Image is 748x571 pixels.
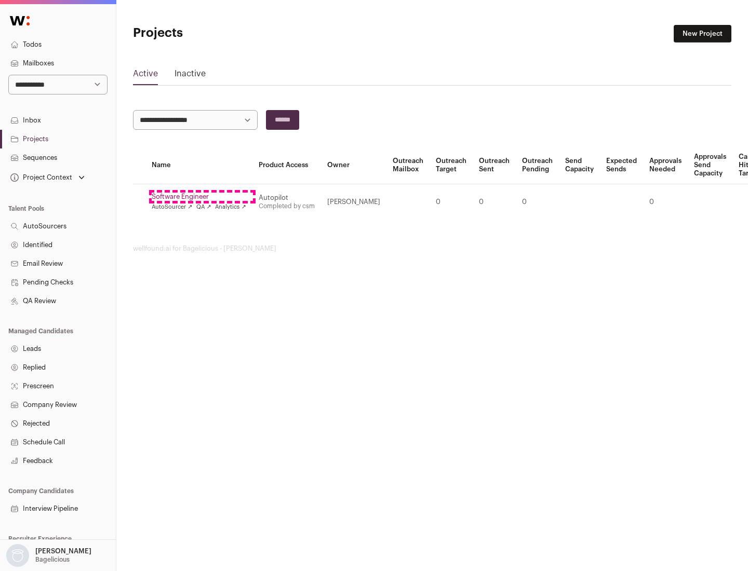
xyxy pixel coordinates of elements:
[643,184,688,220] td: 0
[473,184,516,220] td: 0
[600,146,643,184] th: Expected Sends
[4,10,35,31] img: Wellfound
[674,25,731,43] a: New Project
[430,146,473,184] th: Outreach Target
[35,547,91,555] p: [PERSON_NAME]
[321,146,386,184] th: Owner
[473,146,516,184] th: Outreach Sent
[386,146,430,184] th: Outreach Mailbox
[133,244,731,253] footer: wellfound:ai for Bagelicious - [PERSON_NAME]
[688,146,732,184] th: Approvals Send Capacity
[35,555,70,564] p: Bagelicious
[133,25,332,42] h1: Projects
[259,203,315,209] a: Completed by csm
[321,184,386,220] td: [PERSON_NAME]
[145,146,252,184] th: Name
[152,193,246,201] a: Software Engineer
[215,203,246,211] a: Analytics ↗
[196,203,211,211] a: QA ↗
[252,146,321,184] th: Product Access
[8,170,87,185] button: Open dropdown
[8,173,72,182] div: Project Context
[516,146,559,184] th: Outreach Pending
[133,67,158,84] a: Active
[643,146,688,184] th: Approvals Needed
[6,544,29,567] img: nopic.png
[175,67,206,84] a: Inactive
[430,184,473,220] td: 0
[259,194,315,202] div: Autopilot
[559,146,600,184] th: Send Capacity
[516,184,559,220] td: 0
[152,203,192,211] a: AutoSourcer ↗
[4,544,94,567] button: Open dropdown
